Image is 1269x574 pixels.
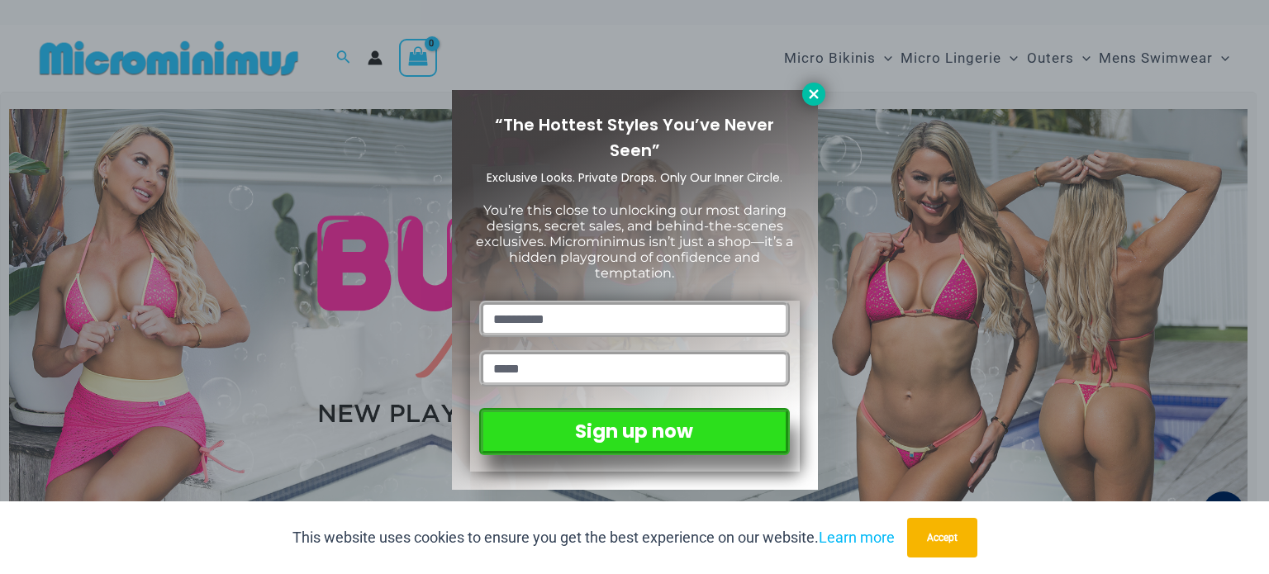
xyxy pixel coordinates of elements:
button: Accept [907,518,977,557]
button: Sign up now [479,408,789,455]
a: Learn more [819,529,895,546]
span: “The Hottest Styles You’ve Never Seen” [495,113,774,162]
p: This website uses cookies to ensure you get the best experience on our website. [292,525,895,550]
span: Exclusive Looks. Private Drops. Only Our Inner Circle. [487,169,782,186]
span: You’re this close to unlocking our most daring designs, secret sales, and behind-the-scenes exclu... [476,202,793,282]
button: Close [802,83,825,106]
